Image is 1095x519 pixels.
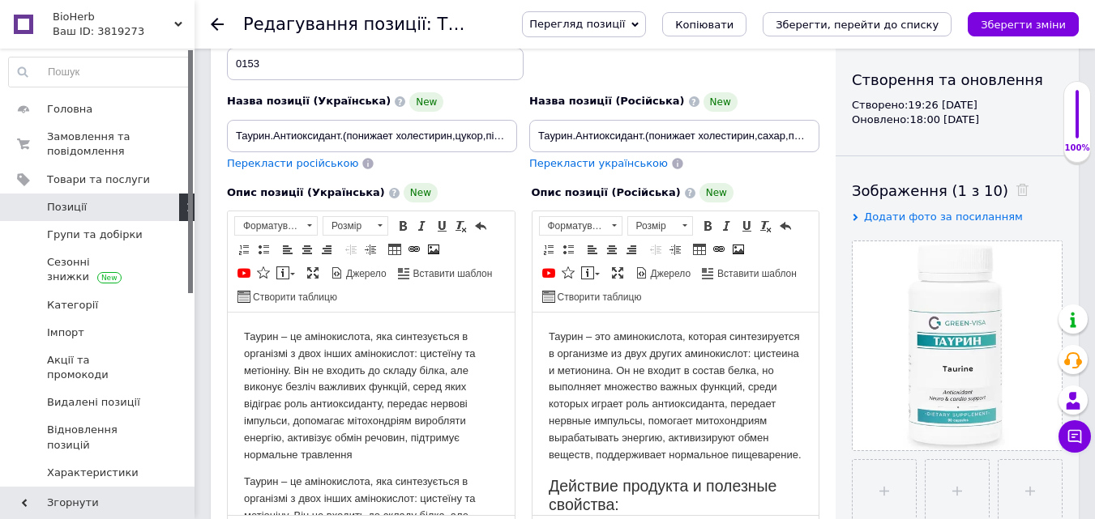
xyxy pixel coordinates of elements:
input: Пошук [9,57,190,87]
button: Копіювати [662,12,746,36]
span: Вставити шаблон [411,267,493,281]
a: По центру [298,240,316,258]
span: Джерело [648,267,691,281]
span: Акції та промокоди [47,353,150,382]
a: Вставити шаблон [699,264,799,282]
span: Перегляд позиції [529,18,625,30]
a: По правому краю [622,240,640,258]
a: Підкреслений (Ctrl+U) [433,217,451,235]
span: Створити таблицю [250,291,337,304]
a: Вставити повідомлення [274,264,297,282]
input: Наприклад, H&M жіноча сукня зелена 38 розмір вечірня максі з блискітками [529,120,819,152]
i: Зберегти, перейти до списку [776,19,939,31]
span: Назва позиції (Українська) [227,95,391,107]
div: 100% [1064,143,1090,154]
div: Створення та оновлення [852,70,1063,90]
a: Жирний (Ctrl+B) [394,217,412,235]
a: По лівому краю [584,240,601,258]
a: Вставити/видалити маркований список [255,240,272,258]
a: Джерело [328,264,389,282]
span: Позиції [47,200,87,215]
span: Видалені позиції [47,395,140,410]
a: Вставити/Редагувати посилання (Ctrl+L) [710,240,728,258]
i: Зберегти зміни [981,19,1066,31]
a: Збільшити відступ [666,240,684,258]
a: Зменшити відступ [342,240,360,258]
span: Категорії [47,298,98,313]
a: По центру [603,240,621,258]
span: Створити таблицю [555,291,642,304]
a: Збільшити відступ [361,240,379,258]
span: New [704,92,738,112]
a: Вставити/видалити нумерований список [235,240,253,258]
a: Вставити шаблон [396,264,495,282]
span: Товари та послуги [47,172,150,187]
span: Перекласти українською [529,157,668,169]
a: Вставити повідомлення [579,264,602,282]
div: Створено: 19:26 [DATE] [852,98,1063,113]
span: Сезонні знижки [47,255,150,284]
span: Додати фото за посиланням [864,211,1023,223]
span: BioHerb [53,10,174,24]
a: Повернути (Ctrl+Z) [776,217,794,235]
a: Видалити форматування [452,217,470,235]
a: Максимізувати [609,264,627,282]
a: Створити таблицю [540,287,644,305]
a: По лівому краю [279,240,297,258]
a: Жирний (Ctrl+B) [699,217,716,235]
div: Оновлено: 18:00 [DATE] [852,113,1063,127]
span: New [409,92,443,112]
a: Повернути (Ctrl+Z) [472,217,490,235]
a: Вставити іконку [255,264,272,282]
span: Відновлення позицій [47,423,150,452]
a: Вставити іконку [559,264,577,282]
span: Форматування [540,217,606,235]
div: Зображення (1 з 10) [852,181,1063,201]
span: Опис позиції (Українська) [227,186,385,198]
a: Зображення [425,240,443,258]
p: Таурин – це амінокислота, яка синтезується в організмі з двох інших амінокислот: цистеїну та меті... [16,161,271,228]
a: Курсив (Ctrl+I) [718,217,736,235]
a: Курсив (Ctrl+I) [413,217,431,235]
button: Зберегти зміни [968,12,1079,36]
a: Таблиця [691,240,708,258]
span: Перекласти російською [227,157,358,169]
a: Форматування [539,216,622,236]
a: Вставити/видалити маркований список [559,240,577,258]
span: Розмір [323,217,372,235]
input: Наприклад, H&M жіноча сукня зелена 38 розмір вечірня максі з блискітками [227,120,517,152]
a: Додати відео з YouTube [540,264,558,282]
span: Назва позиції (Російська) [529,95,685,107]
a: Форматування [234,216,318,236]
a: Вставити/Редагувати посилання (Ctrl+L) [405,240,423,258]
span: Замовлення та повідомлення [47,130,150,159]
a: Вставити/видалити нумерований список [540,240,558,258]
a: Підкреслений (Ctrl+U) [738,217,755,235]
div: 100% Якість заповнення [1063,81,1091,163]
a: Розмір [627,216,693,236]
span: New [699,183,734,202]
span: Копіювати [675,19,734,31]
a: Зменшити відступ [647,240,665,258]
a: Додати відео з YouTube [235,264,253,282]
button: Чат з покупцем [1059,420,1091,453]
a: Створити таблицю [235,287,340,305]
span: Вставити шаблон [715,267,797,281]
a: По правому краю [318,240,336,258]
span: Головна [47,102,92,117]
div: Повернутися назад [211,18,224,31]
a: Розмір [323,216,388,236]
iframe: Редактор, 544D5AC1-E767-41C6-B521-E26D59C4EB7E [533,313,819,515]
a: Джерело [633,264,694,282]
span: New [404,183,438,202]
span: Джерело [344,267,387,281]
iframe: Редактор, AC1BB506-BDA8-4EF2-9A98-542F658C1F23 [228,313,515,515]
div: Ваш ID: 3819273 [53,24,195,39]
span: Форматування [235,217,302,235]
button: Зберегти, перейти до списку [763,12,952,36]
span: Характеристики [47,466,139,480]
span: Імпорт [47,325,84,340]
